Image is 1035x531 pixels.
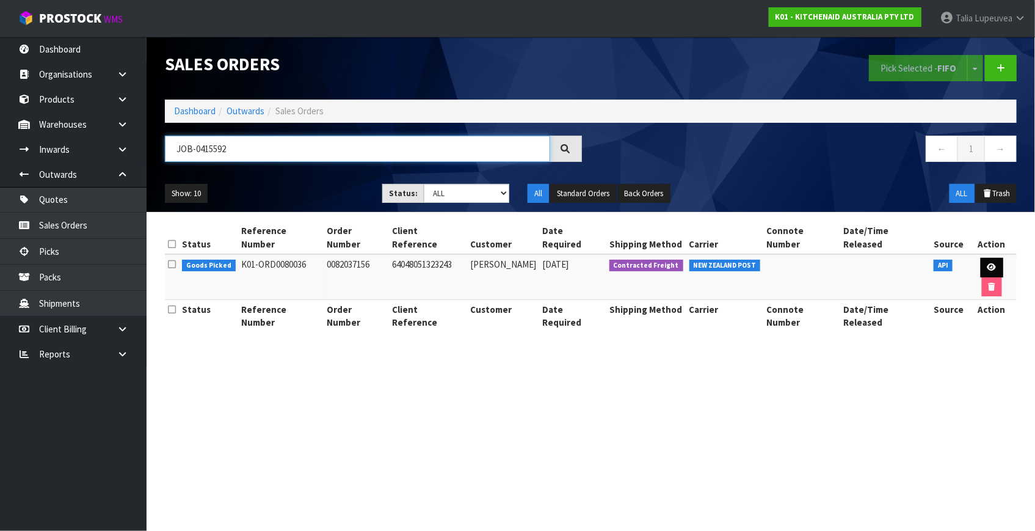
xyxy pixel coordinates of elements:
td: 0082037156 [324,254,390,300]
th: Customer [468,221,540,254]
span: Lupeuvea [975,12,1012,24]
h1: Sales Orders [165,55,582,75]
td: 64048051323243 [390,254,468,300]
strong: FIFO [937,62,956,74]
a: Dashboard [174,105,216,117]
a: K01 - KITCHENAID AUSTRALIA PTY LTD [769,7,921,27]
span: Sales Orders [275,105,324,117]
span: NEW ZEALAND POST [689,260,761,272]
button: Pick Selected -FIFO [869,55,968,81]
th: Source [931,300,967,332]
a: 1 [957,136,985,162]
nav: Page navigation [600,136,1017,166]
strong: K01 - KITCHENAID AUSTRALIA PTY LTD [775,12,915,22]
strong: Status: [389,188,418,199]
th: Date/Time Released [840,221,931,254]
button: ALL [950,184,975,203]
th: Date Required [540,221,606,254]
th: Carrier [686,300,764,332]
th: Customer [468,300,540,332]
th: Connote Number [763,300,840,332]
th: Shipping Method [606,221,686,254]
th: Order Number [324,221,390,254]
button: All [528,184,549,203]
th: Reference Number [239,300,324,332]
span: Talia [956,12,973,24]
td: K01-ORD0080036 [239,254,324,300]
span: API [934,260,953,272]
th: Carrier [686,221,764,254]
input: Search sales orders [165,136,550,162]
th: Reference Number [239,221,324,254]
th: Source [931,221,967,254]
th: Status [179,300,239,332]
th: Connote Number [763,221,840,254]
td: [PERSON_NAME] [468,254,540,300]
small: WMS [104,13,123,25]
button: Standard Orders [550,184,617,203]
img: cube-alt.png [18,10,34,26]
span: [DATE] [543,258,569,270]
th: Status [179,221,239,254]
th: Date Required [540,300,606,332]
button: Show: 10 [165,184,208,203]
th: Client Reference [390,221,468,254]
th: Client Reference [390,300,468,332]
th: Date/Time Released [840,300,931,332]
th: Shipping Method [606,300,686,332]
a: Outwards [227,105,264,117]
span: Goods Picked [182,260,236,272]
button: Back Orders [618,184,670,203]
th: Order Number [324,300,390,332]
a: ← [926,136,958,162]
span: ProStock [39,10,101,26]
th: Action [967,221,1017,254]
th: Action [967,300,1017,332]
span: Contracted Freight [609,260,683,272]
a: → [984,136,1017,162]
button: Trash [976,184,1017,203]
